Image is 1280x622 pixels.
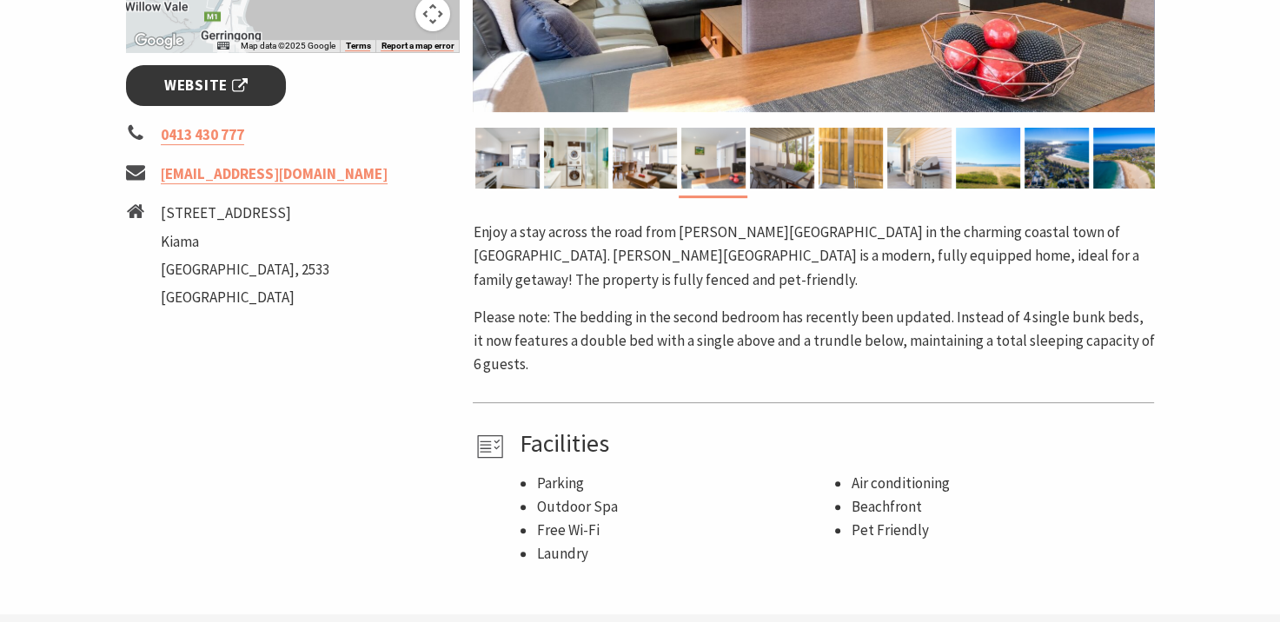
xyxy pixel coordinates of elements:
li: Parking [536,472,833,495]
li: Laundry [536,542,833,566]
li: Beachfront [851,495,1148,519]
li: Pet Friendly [851,519,1148,542]
li: [GEOGRAPHIC_DATA] [161,286,329,309]
img: Google [130,30,188,52]
li: Air conditioning [851,472,1148,495]
p: Enjoy a stay across the road from [PERSON_NAME][GEOGRAPHIC_DATA] in the charming coastal town of ... [473,221,1154,292]
a: Open this area in Google Maps (opens a new window) [130,30,188,52]
a: [EMAIL_ADDRESS][DOMAIN_NAME] [161,164,388,184]
h4: Facilities [519,429,1148,459]
span: Map data ©2025 Google [240,41,335,50]
li: Free Wi-Fi [536,519,833,542]
a: Terms (opens in new tab) [345,41,370,51]
p: Please note: The bedding in the second bedroom has recently been updated. Instead of 4 single bun... [473,306,1154,377]
li: [STREET_ADDRESS] [161,202,329,225]
a: Website [126,65,287,106]
span: Website [164,74,248,97]
button: Keyboard shortcuts [217,40,229,52]
a: 0413 430 777 [161,125,244,145]
li: Outdoor Spa [536,495,833,519]
li: Kiama [161,230,329,254]
li: [GEOGRAPHIC_DATA], 2533 [161,258,329,281]
a: Report a map error [381,41,454,51]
